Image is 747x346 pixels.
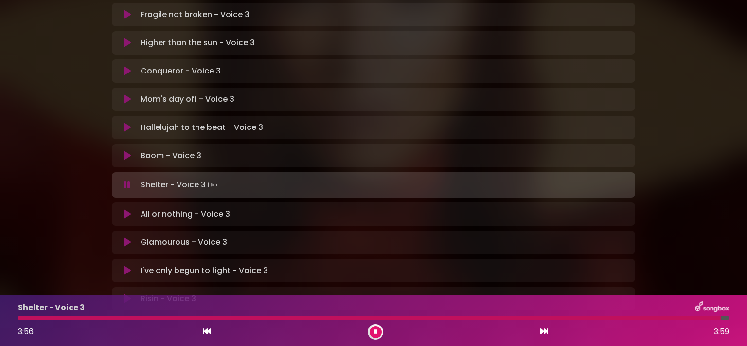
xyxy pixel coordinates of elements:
[141,150,201,162] p: Boom - Voice 3
[18,302,85,313] p: Shelter - Voice 3
[141,93,234,105] p: Mom's day off - Voice 3
[141,293,196,305] p: Risin - Voice 3
[141,265,268,276] p: I've only begun to fight - Voice 3
[141,9,249,20] p: Fragile not broken - Voice 3
[206,178,219,192] img: waveform4.gif
[141,37,255,49] p: Higher than the sun - Voice 3
[18,326,34,337] span: 3:56
[141,237,227,248] p: Glamourous - Voice 3
[714,326,729,338] span: 3:59
[141,208,230,220] p: All or nothing - Voice 3
[695,301,729,314] img: songbox-logo-white.png
[141,65,221,77] p: Conqueror - Voice 3
[141,178,219,192] p: Shelter - Voice 3
[141,122,263,133] p: Hallelujah to the beat - Voice 3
